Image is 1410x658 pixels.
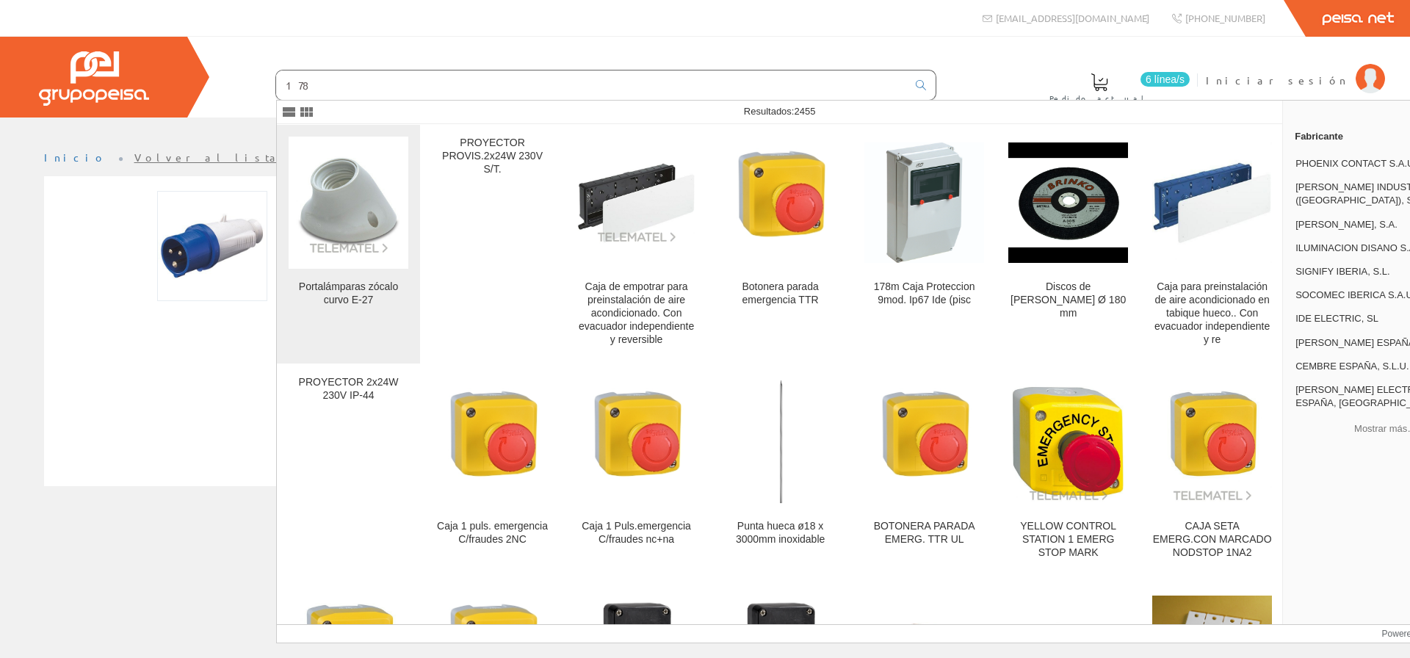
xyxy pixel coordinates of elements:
[1008,142,1128,262] img: Discos de corte de diamante Ø 180 mm
[1035,61,1193,112] a: 6 línea/s Pedido actual
[576,281,696,347] div: Caja de empotrar para preinstalación de aire acondicionado. Con evacuador independiente y reversible
[44,151,106,164] a: Inicio
[1008,520,1128,560] div: YELLOW CONTROL STATION 1 EMERG STOP MARK
[1152,383,1272,502] img: CAJA SETA EMERG.CON MARCADO NODSTOP 1NA2
[565,364,708,576] a: Caja 1 Puls.emergencia C/fraudes nc+na Caja 1 Puls.emergencia C/fraudes nc+na
[864,142,984,262] img: 178m Caja Proteccion 9mod. Ip67 Ide (pisc
[1140,125,1284,364] a: Caja para preinstalación de aire acondicionado en tabique hueco.. Con evacuador independiente y r...
[576,520,696,546] div: Caja 1 Puls.emergencia C/fraudes nc+na
[744,106,816,117] span: Resultados:
[864,281,984,307] div: 178m Caja Proteccion 9mod. Ip67 Ide (pisc
[853,125,996,364] a: 178m Caja Proteccion 9mod. Ip67 Ide (pisc 178m Caja Proteccion 9mod. Ip67 Ide (pisc
[289,376,408,402] div: PROYECTOR 2x24W 230V IP-44
[1152,142,1272,262] img: Caja para preinstalación de aire acondicionado en tabique hueco.. Con evacuador independiente y re
[289,151,408,256] img: Portalámparas zócalo curvo E-27
[794,106,815,117] span: 2455
[433,137,552,176] div: PROYECTOR PROVIS.2x24W 230V S/T.
[853,364,996,576] a: BOTONERA PARADA EMERG. TTR UL BOTONERA PARADA EMERG. TTR UL
[996,12,1149,24] span: [EMAIL_ADDRESS][DOMAIN_NAME]
[1008,383,1128,502] img: YELLOW CONTROL STATION 1 EMERG STOP MARK
[289,281,408,307] div: Portalámparas zócalo curvo E-27
[433,383,552,502] img: Caja 1 puls. emergencia C/fraudes 2NC
[134,151,424,164] a: Volver al listado de productos
[565,125,708,364] a: Caja de empotrar para preinstalación de aire acondicionado. Con evacuador independiente y reversi...
[277,364,420,576] a: PROYECTOR 2x24W 230V IP-44
[1049,91,1149,106] span: Pedido actual
[1008,281,1128,320] div: Discos de [PERSON_NAME] Ø 180 mm
[864,383,984,502] img: BOTONERA PARADA EMERG. TTR UL
[864,520,984,546] div: BOTONERA PARADA EMERG. TTR UL
[709,125,852,364] a: Botonera parada emergencia TTR Botonera parada emergencia TTR
[720,520,840,546] div: Punta hueca ø18 x 3000mm inoxidable
[720,142,840,262] img: Botonera parada emergencia TTR
[433,520,552,546] div: Caja 1 puls. emergencia C/fraudes 2NC
[997,364,1140,576] a: YELLOW CONTROL STATION 1 EMERG STOP MARK YELLOW CONTROL STATION 1 EMERG STOP MARK
[277,125,420,364] a: Portalámparas zócalo curvo E-27 Portalámparas zócalo curvo E-27
[1152,281,1272,347] div: Caja para preinstalación de aire acondicionado en tabique hueco.. Con evacuador independiente y re
[997,125,1140,364] a: Discos de corte de diamante Ø 180 mm Discos de [PERSON_NAME] Ø 180 mm
[1206,73,1348,87] span: Iniciar sesión
[276,70,907,100] input: Buscar ...
[39,51,149,106] img: Grupo Peisa
[709,364,852,576] a: Punta hueca ø18 x 3000mm inoxidable Punta hueca ø18 x 3000mm inoxidable
[1152,520,1272,560] div: CAJA SETA EMERG.CON MARCADO NODSTOP 1NA2
[1185,12,1265,24] span: [PHONE_NUMBER]
[1140,72,1190,87] span: 6 línea/s
[748,376,814,508] img: Punta hueca ø18 x 3000mm inoxidable
[421,125,564,364] a: PROYECTOR PROVIS.2x24W 230V S/T.
[157,191,267,301] img: Foto artículo Clavija Movil Prot.2p+t 16a 230v 6h Gewiss (150x150)
[720,281,840,307] div: Botonera parada emergencia TTR
[576,162,696,244] img: Caja de empotrar para preinstalación de aire acondicionado. Con evacuador independiente y reversible
[1140,364,1284,576] a: CAJA SETA EMERG.CON MARCADO NODSTOP 1NA2 CAJA SETA EMERG.CON MARCADO NODSTOP 1NA2
[576,383,696,502] img: Caja 1 Puls.emergencia C/fraudes nc+na
[421,364,564,576] a: Caja 1 puls. emergencia C/fraudes 2NC Caja 1 puls. emergencia C/fraudes 2NC
[1206,61,1385,75] a: Iniciar sesión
